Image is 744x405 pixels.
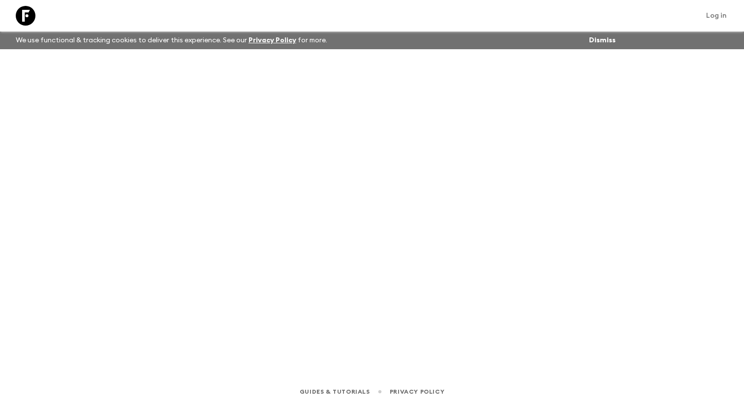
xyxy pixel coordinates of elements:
button: Dismiss [587,33,618,47]
a: Privacy Policy [390,386,444,397]
a: Log in [701,9,732,23]
a: Privacy Policy [248,37,296,44]
p: We use functional & tracking cookies to deliver this experience. See our for more. [12,31,331,49]
a: Guides & Tutorials [300,386,370,397]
